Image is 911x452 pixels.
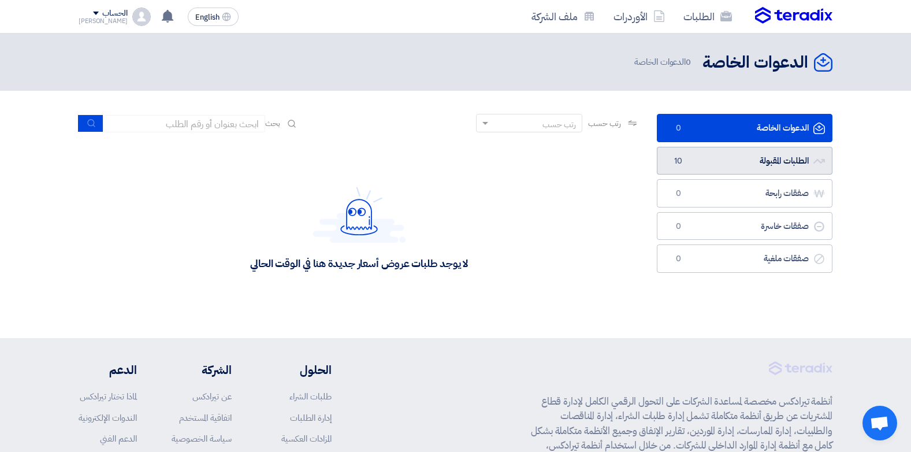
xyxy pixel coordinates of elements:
[755,7,832,24] img: Teradix logo
[313,187,406,243] img: Hello
[671,221,685,232] span: 0
[250,257,468,270] div: لا يوجد طلبات عروض أسعار جديدة هنا في الوقت الحالي
[192,390,232,403] a: عن تيرادكس
[657,212,832,240] a: صفقات خاسرة0
[79,18,128,24] div: [PERSON_NAME]
[172,361,232,379] li: الشركة
[657,147,832,175] a: الطلبات المقبولة10
[542,118,576,131] div: رتب حسب
[522,3,604,30] a: ملف الشركة
[172,432,232,445] a: سياسة الخصوصية
[862,406,897,440] div: Open chat
[671,253,685,265] span: 0
[188,8,239,26] button: English
[281,432,332,445] a: المزادات العكسية
[671,155,685,167] span: 10
[132,8,151,26] img: profile_test.png
[80,390,137,403] a: لماذا تختار تيرادكس
[671,123,685,134] span: 0
[102,9,127,18] div: الحساب
[657,179,832,208] a: صفقات رابحة0
[702,51,808,74] h2: الدعوات الخاصة
[657,244,832,273] a: صفقات ملغية0
[674,3,741,30] a: الطلبات
[588,117,621,129] span: رتب حسب
[195,13,220,21] span: English
[671,188,685,199] span: 0
[100,432,137,445] a: الدعم الفني
[103,115,265,132] input: ابحث بعنوان أو رقم الطلب
[289,390,332,403] a: طلبات الشراء
[686,55,691,68] span: 0
[290,412,332,424] a: إدارة الطلبات
[634,55,693,69] span: الدعوات الخاصة
[179,412,232,424] a: اتفاقية المستخدم
[604,3,674,30] a: الأوردرات
[79,361,137,379] li: الدعم
[265,117,280,129] span: بحث
[657,114,832,142] a: الدعوات الخاصة0
[79,412,137,424] a: الندوات الإلكترونية
[266,361,332,379] li: الحلول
